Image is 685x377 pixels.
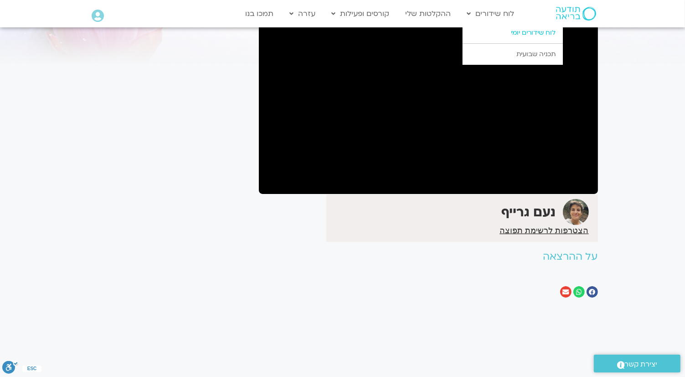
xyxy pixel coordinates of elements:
[587,286,598,298] div: שיתוף ב facebook
[560,286,572,298] div: שיתוף ב email
[241,5,278,22] a: תמכו בנו
[502,204,556,221] strong: נעם גרייף
[463,44,563,65] a: תכניה שבועית
[463,5,519,22] a: לוח שידורים
[500,226,588,235] a: הצטרפות לרשימת תפוצה
[563,199,589,225] img: נעם גרייף
[259,3,598,194] iframe: מרחב תרגול מדיטציה בערב עם נעם גרייף = 4.9.25
[463,22,563,43] a: לוח שידורים יומי
[285,5,320,22] a: עזרה
[573,286,585,298] div: שיתוף ב whatsapp
[401,5,456,22] a: ההקלטות שלי
[625,358,658,371] span: יצירת קשר
[594,355,680,372] a: יצירת קשר
[259,251,598,262] h2: על ההרצאה
[327,5,394,22] a: קורסים ופעילות
[556,7,596,21] img: תודעה בריאה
